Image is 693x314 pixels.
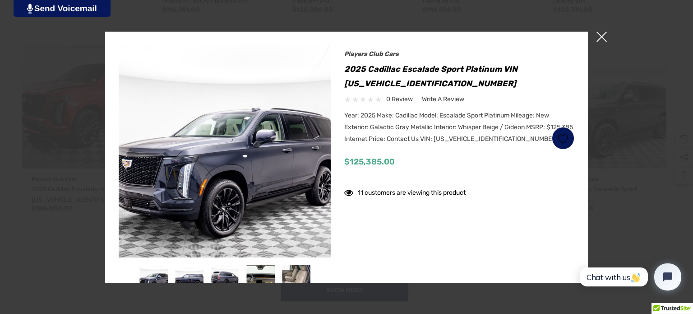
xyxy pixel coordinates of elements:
[422,95,464,103] span: Write a Review
[175,265,203,293] img: 2025 Cadillac Escalade Sport Platinum VIN 1GYS9GRL8SR194287
[27,4,33,14] img: PjwhLS0gR2VuZXJhdG9yOiBHcmF2aXQuaW8gLS0+PHN2ZyB4bWxucz0iaHR0cDovL3d3dy53My5vcmcvMjAwMC9zdmciIHhtb...
[344,112,573,143] span: Year: 2025 Make: Cadillac Model: Escalade Sport Platinum Mileage: New Exterior: Galactic Gray Met...
[552,127,574,150] a: Wish List
[558,133,568,143] svg: Wish List
[344,62,574,91] h1: 2025 Cadillac Escalade Sport Platinum VIN [US_VEHICLE_IDENTIFICATION_NUMBER]
[344,184,466,198] div: 11 customers are viewing this product
[282,265,310,293] img: 2025 Cadillac Escalade Sport Platinum VIN 1GYS9GRL8SR194287
[422,94,464,105] a: Write a Review
[246,265,275,293] img: 2025 Cadillac Escalade Sport Platinum VIN 1GYS9GRL8SR194287
[386,94,413,105] span: 0 review
[344,50,399,58] a: Players Club Cars
[344,157,395,167] span: $125,385.00
[211,265,239,293] img: 2025 Cadillac Escalade Sport Platinum VIN 1GYS9GRL8SR194287
[596,32,607,42] span: ×
[570,256,689,298] iframe: Tidio Chat
[139,265,168,293] img: 2025 Cadillac Escalade Sport Platinum VIN 1GYS9GRL8SR194287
